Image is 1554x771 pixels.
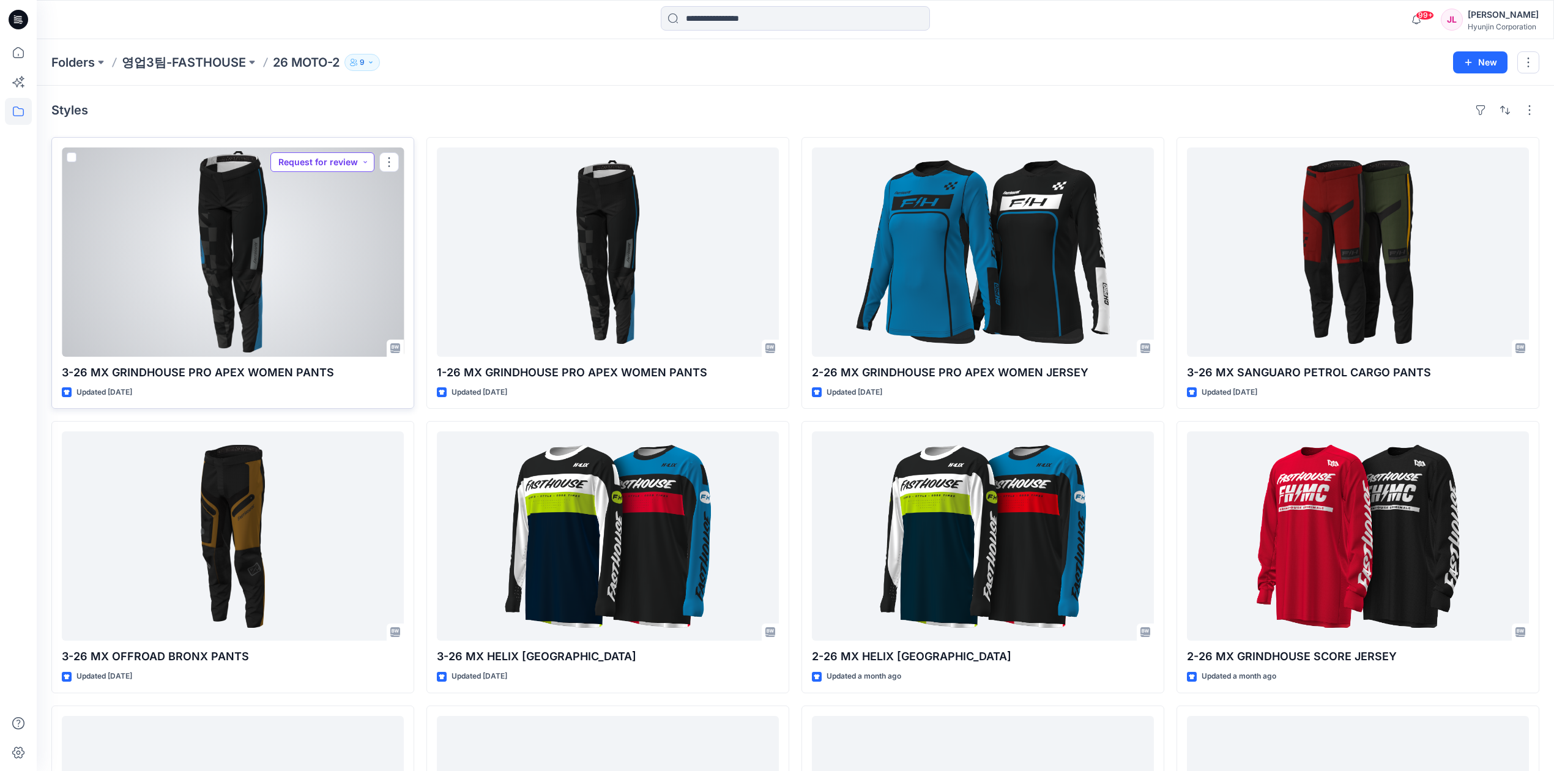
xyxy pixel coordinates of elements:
a: 3-26 MX OFFROAD BRONX PANTS [62,431,404,641]
a: 1-26 MX GRINDHOUSE PRO APEX WOMEN PANTS [437,147,779,357]
p: Updated [DATE] [76,670,132,683]
p: 2-26 MX HELIX [GEOGRAPHIC_DATA] [812,648,1154,665]
button: New [1453,51,1508,73]
div: Hyunjin Corporation [1468,22,1539,31]
p: 3-26 MX OFFROAD BRONX PANTS [62,648,404,665]
div: JL [1441,9,1463,31]
a: Folders [51,54,95,71]
h4: Styles [51,103,88,117]
p: Updated [DATE] [827,386,882,399]
p: 2-26 MX GRINDHOUSE PRO APEX WOMEN JERSEY [812,364,1154,381]
p: 1-26 MX GRINDHOUSE PRO APEX WOMEN PANTS [437,364,779,381]
p: Updated a month ago [1202,670,1276,683]
a: 3-26 MX HELIX DAYTONA JERSEY [437,431,779,641]
p: 26 MOTO-2 [273,54,340,71]
p: 2-26 MX GRINDHOUSE SCORE JERSEY [1187,648,1529,665]
span: 99+ [1416,10,1434,20]
div: [PERSON_NAME] [1468,7,1539,22]
p: 3-26 MX GRINDHOUSE PRO APEX WOMEN PANTS [62,364,404,381]
p: 9 [360,56,365,69]
p: 3-26 MX SANGUARO PETROL CARGO PANTS [1187,364,1529,381]
a: 2-26 MX HELIX DAYTONA JERSEY [812,431,1154,641]
p: Updated a month ago [827,670,901,683]
a: 2-26 MX GRINDHOUSE PRO APEX WOMEN JERSEY [812,147,1154,357]
button: 9 [344,54,380,71]
a: 3-26 MX GRINDHOUSE PRO APEX WOMEN PANTS [62,147,404,357]
p: Updated [DATE] [452,670,507,683]
p: Updated [DATE] [76,386,132,399]
a: 2-26 MX GRINDHOUSE SCORE JERSEY [1187,431,1529,641]
p: 3-26 MX HELIX [GEOGRAPHIC_DATA] [437,648,779,665]
p: Updated [DATE] [1202,386,1257,399]
p: Updated [DATE] [452,386,507,399]
a: 3-26 MX SANGUARO PETROL CARGO PANTS [1187,147,1529,357]
a: 영업3팀-FASTHOUSE [122,54,246,71]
